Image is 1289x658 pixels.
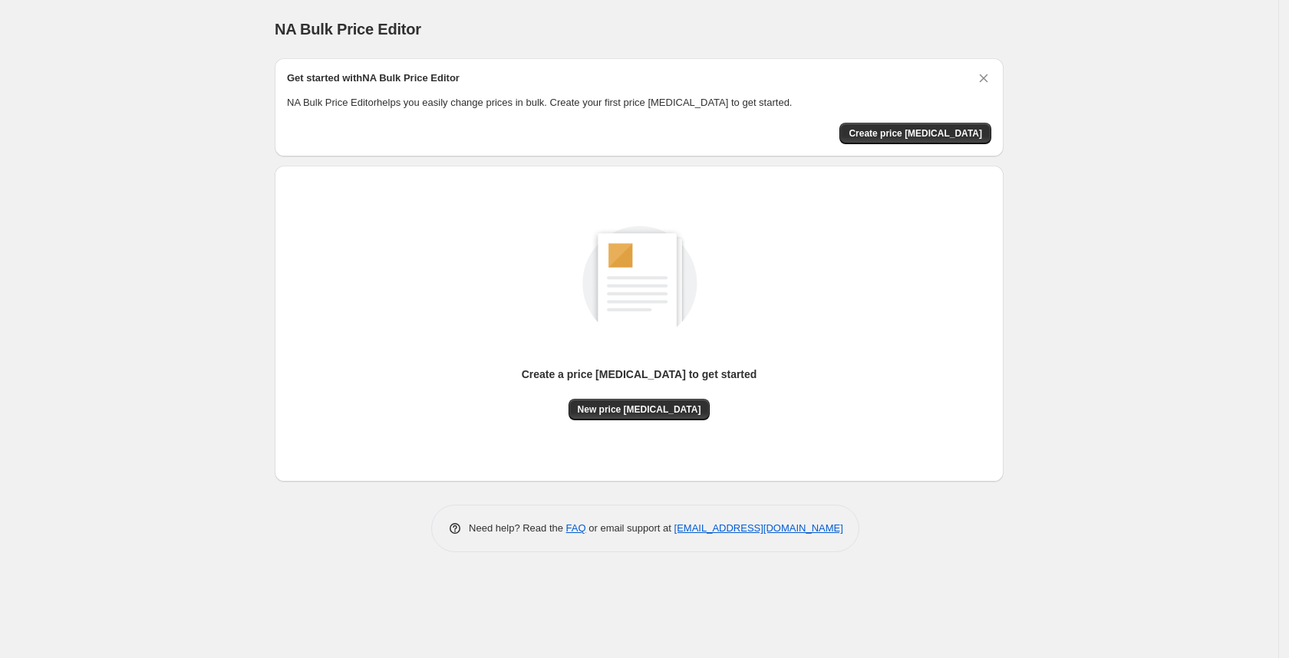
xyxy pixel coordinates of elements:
button: New price [MEDICAL_DATA] [569,399,710,420]
button: Create price change job [839,123,991,144]
p: Create a price [MEDICAL_DATA] to get started [522,367,757,382]
p: NA Bulk Price Editor helps you easily change prices in bulk. Create your first price [MEDICAL_DAT... [287,95,991,110]
h2: Get started with NA Bulk Price Editor [287,71,460,86]
button: Dismiss card [976,71,991,86]
span: New price [MEDICAL_DATA] [578,403,701,416]
a: [EMAIL_ADDRESS][DOMAIN_NAME] [674,522,843,534]
span: Need help? Read the [469,522,566,534]
span: NA Bulk Price Editor [275,21,421,38]
span: or email support at [586,522,674,534]
span: Create price [MEDICAL_DATA] [849,127,982,140]
a: FAQ [566,522,586,534]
